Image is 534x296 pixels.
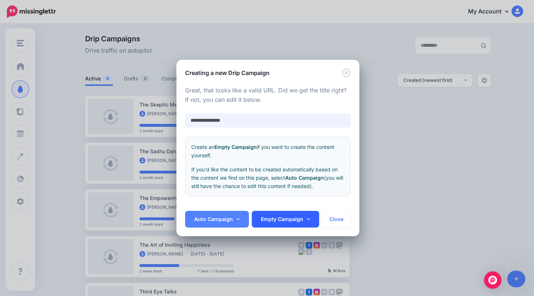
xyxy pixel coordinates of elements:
h5: Creating a new Drip Campaign [185,68,270,77]
p: Great, that looks like a valid URL. Did we get the title right? If not, you can edit it below. [185,86,351,105]
b: Auto Campaign [285,175,324,181]
p: If you'd like the content to be created automatically based on the content we find on this page, ... [191,165,345,190]
a: Auto Campaign [185,211,249,228]
div: Open Intercom Messenger [484,271,501,289]
b: Empty Campaign [214,144,257,150]
p: Create an if you want to create the content yourself. [191,143,345,159]
button: Close [342,68,351,78]
a: Empty Campaign [252,211,319,228]
button: Close [322,211,351,228]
